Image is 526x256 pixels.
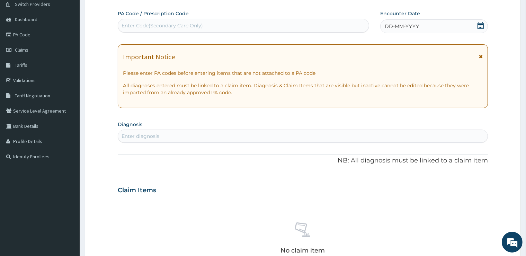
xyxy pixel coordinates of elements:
[40,81,96,151] span: We're online!
[3,177,132,201] textarea: Type your message and hit 'Enter'
[122,22,203,29] div: Enter Code(Secondary Care Only)
[15,1,50,7] span: Switch Providers
[15,62,27,68] span: Tariffs
[36,39,116,48] div: Chat with us now
[118,156,488,165] p: NB: All diagnosis must be linked to a claim item
[13,35,28,52] img: d_794563401_company_1708531726252_794563401
[114,3,130,20] div: Minimize live chat window
[15,16,37,23] span: Dashboard
[118,187,156,194] h3: Claim Items
[380,10,420,17] label: Encounter Date
[118,121,142,128] label: Diagnosis
[123,70,482,77] p: Please enter PA codes before entering items that are not attached to a PA code
[118,10,189,17] label: PA Code / Prescription Code
[15,47,28,53] span: Claims
[281,247,325,254] p: No claim item
[122,133,159,140] div: Enter diagnosis
[123,53,175,61] h1: Important Notice
[385,23,419,30] span: DD-MM-YYYY
[15,92,50,99] span: Tariff Negotiation
[123,82,482,96] p: All diagnoses entered must be linked to a claim item. Diagnosis & Claim Items that are visible bu...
